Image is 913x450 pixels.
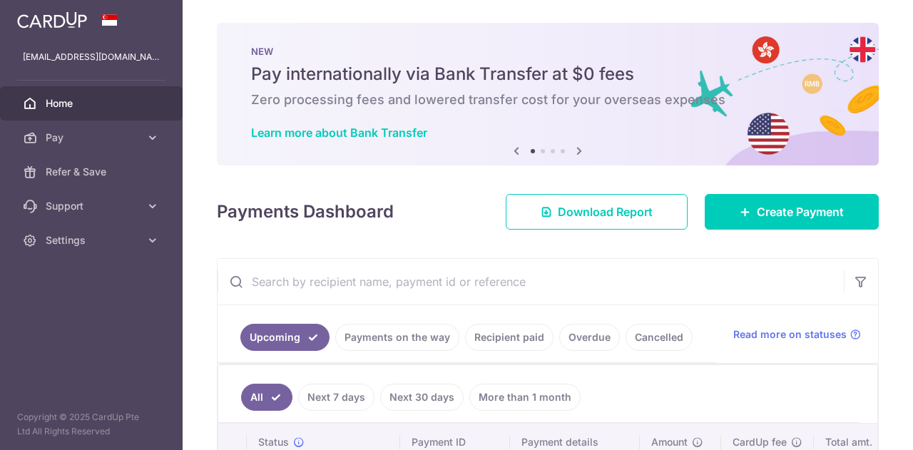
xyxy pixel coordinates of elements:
[46,199,140,213] span: Support
[626,324,693,351] a: Cancelled
[258,435,289,449] span: Status
[651,435,688,449] span: Amount
[251,91,845,108] h6: Zero processing fees and lowered transfer cost for your overseas expenses
[469,384,581,411] a: More than 1 month
[46,233,140,247] span: Settings
[335,324,459,351] a: Payments on the way
[17,11,87,29] img: CardUp
[23,50,160,64] p: [EMAIL_ADDRESS][DOMAIN_NAME]
[733,327,861,342] a: Read more on statuses
[217,23,879,165] img: Bank transfer banner
[217,199,394,225] h4: Payments Dashboard
[506,194,688,230] a: Download Report
[465,324,554,351] a: Recipient paid
[46,131,140,145] span: Pay
[251,126,427,140] a: Learn more about Bank Transfer
[46,165,140,179] span: Refer & Save
[241,384,292,411] a: All
[298,384,374,411] a: Next 7 days
[733,435,787,449] span: CardUp fee
[46,96,140,111] span: Home
[380,384,464,411] a: Next 30 days
[559,324,620,351] a: Overdue
[705,194,879,230] a: Create Payment
[825,435,872,449] span: Total amt.
[240,324,330,351] a: Upcoming
[733,327,847,342] span: Read more on statuses
[251,63,845,86] h5: Pay internationally via Bank Transfer at $0 fees
[757,203,844,220] span: Create Payment
[251,46,845,57] p: NEW
[558,203,653,220] span: Download Report
[218,259,844,305] input: Search by recipient name, payment id or reference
